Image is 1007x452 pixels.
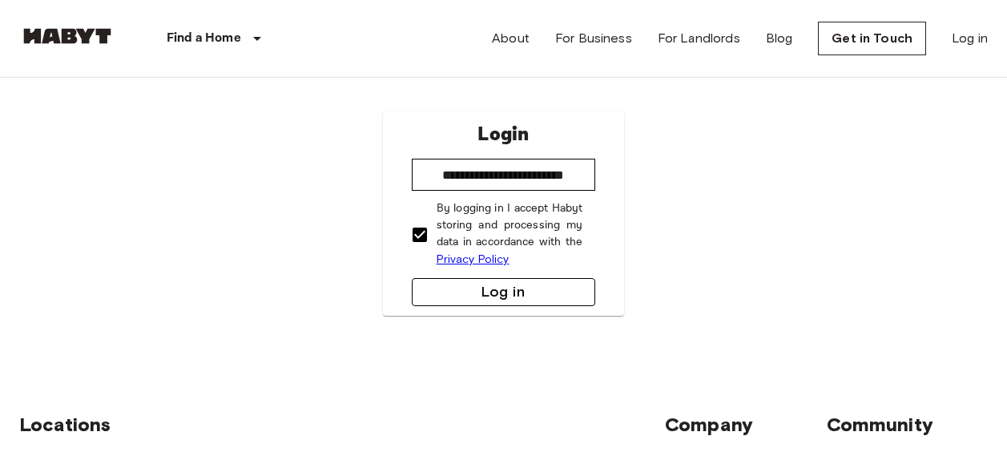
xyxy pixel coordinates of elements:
[766,29,793,48] a: Blog
[555,29,632,48] a: For Business
[818,22,926,55] a: Get in Touch
[827,413,933,436] span: Community
[412,278,596,306] button: Log in
[952,29,988,48] a: Log in
[658,29,740,48] a: For Landlords
[167,29,241,48] p: Find a Home
[477,120,529,149] p: Login
[437,200,583,268] p: By logging in I accept Habyt storing and processing my data in accordance with the
[19,413,111,436] span: Locations
[665,413,753,436] span: Company
[492,29,530,48] a: About
[437,252,510,266] a: Privacy Policy
[19,28,115,44] img: Habyt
